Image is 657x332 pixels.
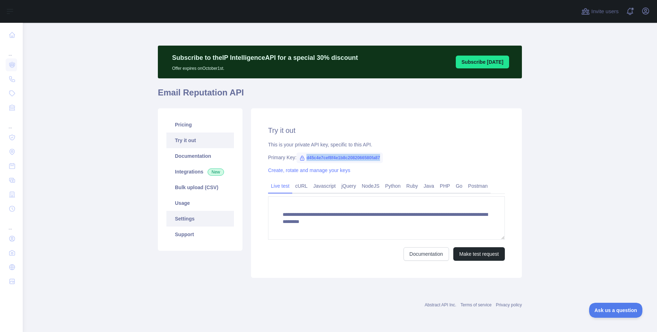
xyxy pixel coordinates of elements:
[6,43,17,57] div: ...
[268,180,292,192] a: Live test
[421,180,437,192] a: Java
[437,180,453,192] a: PHP
[268,125,505,135] h2: Try it out
[6,115,17,130] div: ...
[166,148,234,164] a: Documentation
[456,56,509,68] button: Subscribe [DATE]
[268,167,350,173] a: Create, rotate and manage your keys
[166,133,234,148] a: Try it out
[268,154,505,161] div: Primary Key:
[359,180,382,192] a: NodeJS
[158,87,522,104] h1: Email Reputation API
[453,180,465,192] a: Go
[580,6,620,17] button: Invite users
[172,63,358,71] p: Offer expires on October 1st.
[404,247,449,261] a: Documentation
[166,180,234,195] a: Bulk upload (CSV)
[208,168,224,176] span: New
[310,180,338,192] a: Javascript
[166,195,234,211] a: Usage
[268,141,505,148] div: This is your private API key, specific to this API.
[425,302,456,307] a: Abstract API Inc.
[496,302,522,307] a: Privacy policy
[166,164,234,180] a: Integrations New
[172,53,358,63] p: Subscribe to the IP Intelligence API for a special 30 % discount
[6,217,17,231] div: ...
[404,180,421,192] a: Ruby
[292,180,310,192] a: cURL
[166,227,234,242] a: Support
[465,180,491,192] a: Postman
[297,152,383,163] span: d45c4e7cef8f4e1b8c2082066580fa87
[591,7,619,16] span: Invite users
[382,180,404,192] a: Python
[338,180,359,192] a: jQuery
[166,117,234,133] a: Pricing
[460,302,491,307] a: Terms of service
[453,247,505,261] button: Make test request
[589,303,643,318] iframe: Toggle Customer Support
[166,211,234,227] a: Settings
